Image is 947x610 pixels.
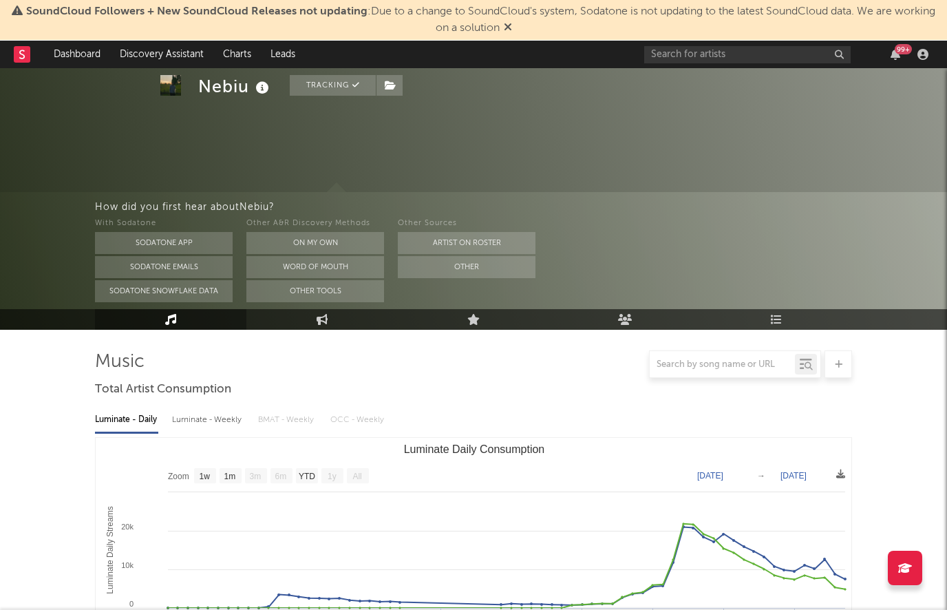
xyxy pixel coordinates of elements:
text: Zoom [168,472,189,481]
input: Search by song name or URL [650,359,795,370]
div: Luminate - Weekly [172,408,244,432]
span: Dismiss [504,23,512,34]
button: Word Of Mouth [246,256,384,278]
div: Nebiu [198,75,273,98]
button: On My Own [246,232,384,254]
text: 1y [328,472,337,481]
input: Search for artists [644,46,851,63]
text: All [352,472,361,481]
button: Tracking [290,75,376,96]
div: Luminate - Daily [95,408,158,432]
button: Artist on Roster [398,232,535,254]
button: Sodatone Snowflake Data [95,280,233,302]
button: Other Tools [246,280,384,302]
text: 20k [121,523,134,531]
button: 99+ [891,49,900,60]
a: Discovery Assistant [110,41,213,68]
text: 1w [200,472,211,481]
text: 3m [250,472,262,481]
a: Charts [213,41,261,68]
div: With Sodatone [95,215,233,232]
text: YTD [299,472,315,481]
button: Sodatone Emails [95,256,233,278]
button: Sodatone App [95,232,233,254]
a: Dashboard [44,41,110,68]
text: 0 [129,600,134,608]
span: Total Artist Consumption [95,381,231,398]
text: 6m [275,472,287,481]
span: SoundCloud Followers + New SoundCloud Releases not updating [26,6,368,17]
a: Leads [261,41,305,68]
text: 10k [121,561,134,569]
text: Luminate Daily Consumption [404,443,545,455]
div: How did you first hear about Nebiu ? [95,199,947,215]
div: Other Sources [398,215,535,232]
text: [DATE] [697,471,723,481]
text: [DATE] [780,471,807,481]
div: Other A&R Discovery Methods [246,215,384,232]
text: → [757,471,765,481]
button: Other [398,256,535,278]
text: Luminate Daily Streams [105,506,115,593]
text: 1m [224,472,236,481]
div: 99 + [895,44,912,54]
span: : Due to a change to SoundCloud's system, Sodatone is not updating to the latest SoundCloud data.... [26,6,935,34]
